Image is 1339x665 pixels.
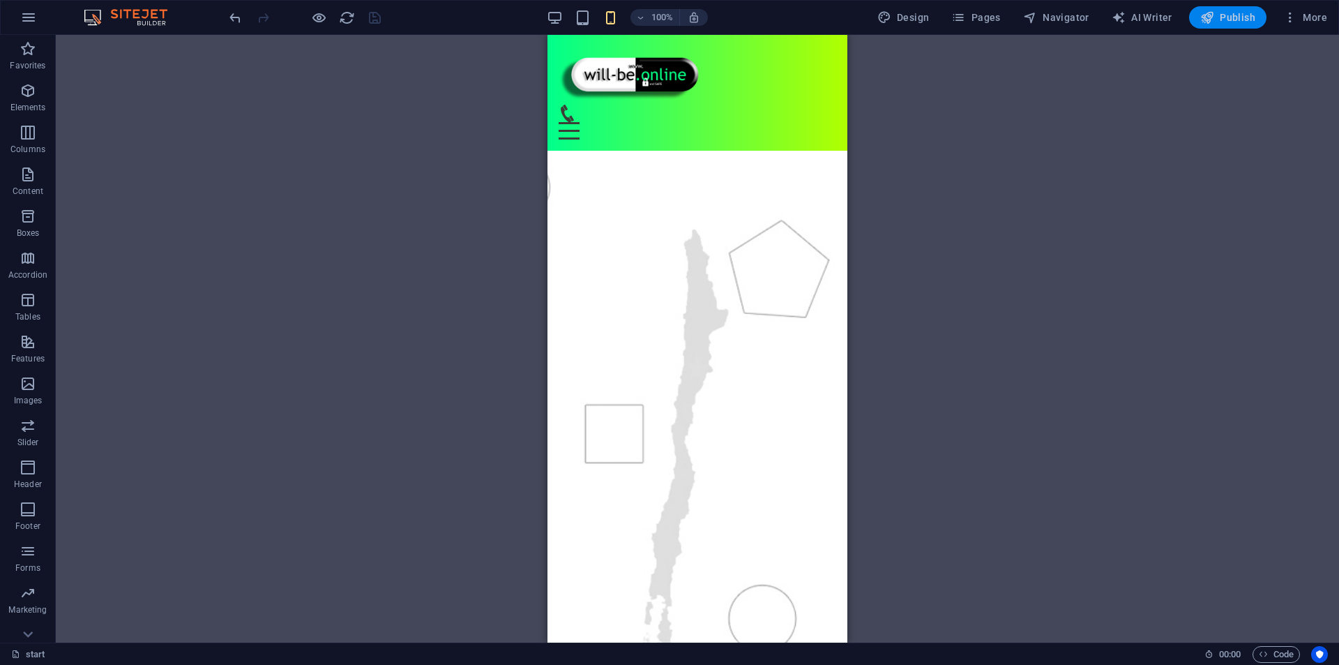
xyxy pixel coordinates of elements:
[8,604,47,615] p: Marketing
[1018,6,1095,29] button: Navigator
[338,9,355,26] button: reload
[14,479,42,490] p: Header
[13,186,43,197] p: Content
[1189,6,1266,29] button: Publish
[17,437,39,448] p: Slider
[10,102,46,113] p: Elements
[15,521,40,532] p: Footer
[651,9,674,26] h6: 100%
[11,646,45,663] a: Click to cancel selection. Double-click to open Pages
[15,311,40,322] p: Tables
[8,269,47,281] p: Accordion
[1229,649,1231,659] span: :
[10,144,45,155] p: Columns
[310,9,327,26] button: Click here to leave preview mode and continue editing
[1204,646,1241,663] h6: Session time
[630,9,680,26] button: 100%
[1106,6,1178,29] button: AI Writer
[951,10,1000,24] span: Pages
[10,60,45,71] p: Favorites
[872,6,935,29] div: Design (Ctrl+Alt+Y)
[872,6,935,29] button: Design
[11,353,45,364] p: Features
[80,9,185,26] img: Editor Logo
[1253,646,1300,663] button: Code
[227,10,243,26] i: Undo: Edit headline (Ctrl+Z)
[1112,10,1172,24] span: AI Writer
[877,10,930,24] span: Design
[227,9,243,26] button: undo
[1259,646,1294,663] span: Code
[339,10,355,26] i: Reload page
[1283,10,1327,24] span: More
[1023,10,1089,24] span: Navigator
[17,227,40,239] p: Boxes
[15,562,40,574] p: Forms
[1311,646,1328,663] button: Usercentrics
[946,6,1006,29] button: Pages
[1219,646,1241,663] span: 00 00
[1200,10,1255,24] span: Publish
[1278,6,1333,29] button: More
[688,11,700,24] i: On resize automatically adjust zoom level to fit chosen device.
[14,395,43,406] p: Images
